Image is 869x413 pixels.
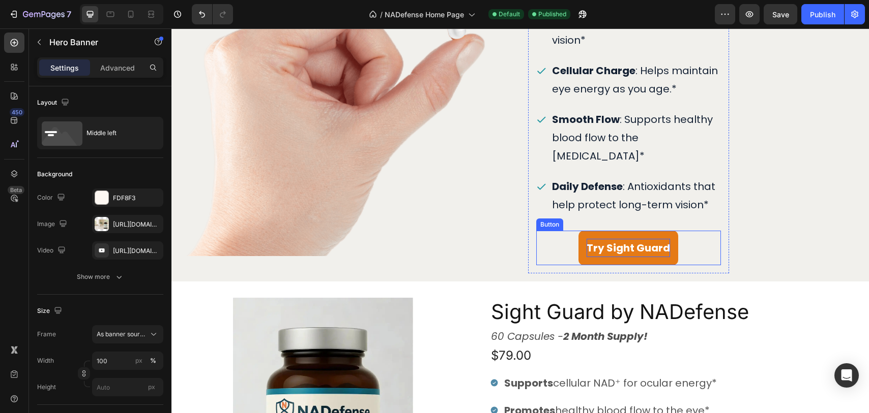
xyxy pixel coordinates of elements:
[37,96,71,110] div: Layout
[381,84,448,98] strong: Smooth Flow
[381,151,451,165] strong: Daily Defense
[333,347,382,362] strong: Supports
[192,4,233,24] div: Undo/Redo
[97,330,147,339] span: As banner source
[381,82,548,137] p: : Supports healthy blood flow to the [MEDICAL_DATA]*
[77,272,124,282] div: Show more
[380,9,383,20] span: /
[834,363,859,388] div: Open Intercom Messenger
[381,149,548,185] p: : Antioxidants that help protect long-term vision*
[385,9,464,20] span: NADefense Home Page
[92,352,163,370] input: px%
[318,269,681,298] h1: Sight Guard by NADefense
[113,246,161,256] div: [URL][DOMAIN_NAME]
[37,191,67,205] div: Color
[171,28,869,413] iframe: Design area
[37,356,54,365] label: Width
[37,244,68,258] div: Video
[133,355,145,367] button: %
[320,301,476,315] i: 60 Capsules -
[810,9,835,20] div: Publish
[801,4,844,24] button: Publish
[49,36,136,48] p: Hero Banner
[135,356,142,365] div: px
[37,383,56,392] label: Height
[113,220,161,229] div: [URL][DOMAIN_NAME]
[67,8,71,20] p: 7
[392,301,476,315] strong: 2 Month Supply!
[333,375,384,389] strong: Promotes
[764,4,797,24] button: Save
[92,325,163,343] button: As banner source
[407,202,507,237] a: Try Sight Guard
[318,318,681,336] div: $79.00
[381,33,548,70] p: : Helps maintain eye energy as you age.*
[333,373,545,391] p: healthy blood flow to the eye*
[113,194,161,203] div: FDF8F3
[37,268,163,286] button: Show more
[772,10,789,19] span: Save
[92,378,163,396] input: px
[147,355,159,367] button: px
[150,356,156,365] div: %
[37,170,72,179] div: Background
[415,212,499,227] strong: Try Sight Guard
[50,62,79,73] p: Settings
[367,192,390,201] div: Button
[37,304,64,318] div: Size
[499,10,520,19] span: Default
[37,330,56,339] label: Frame
[86,121,149,145] div: Middle left
[37,217,69,231] div: Image
[381,35,464,49] strong: Cellular Charge
[8,186,24,194] div: Beta
[10,108,24,116] div: 450
[100,62,135,73] p: Advanced
[538,10,566,19] span: Published
[148,383,155,391] span: px
[333,345,545,364] p: cellular NAD⁺ for ocular energy*
[4,4,76,24] button: 7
